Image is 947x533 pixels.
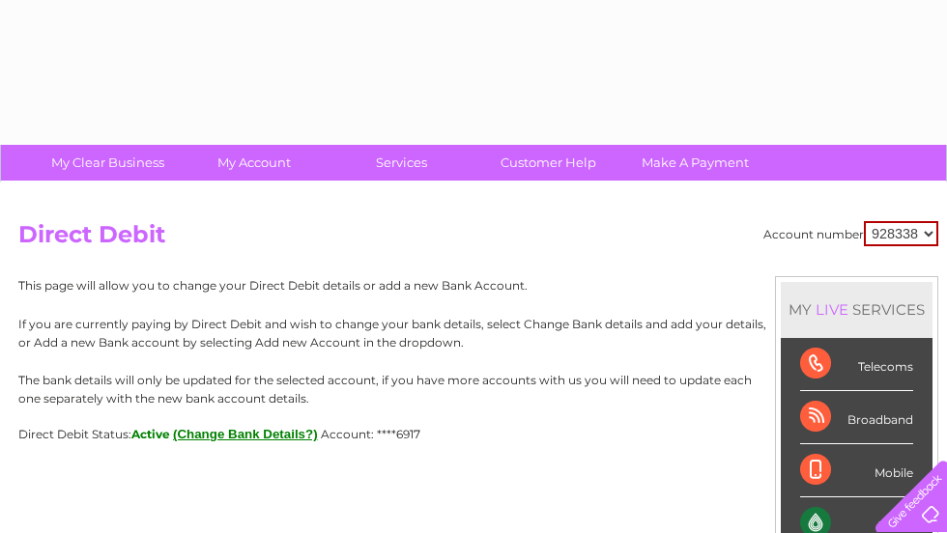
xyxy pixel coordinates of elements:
[131,427,170,441] span: Active
[763,221,938,246] div: Account number
[18,221,938,258] h2: Direct Debit
[18,315,938,351] p: If you are currently paying by Direct Debit and wish to change your bank details, select Change B...
[800,338,913,391] div: Telecoms
[781,282,933,337] div: MY SERVICES
[812,300,852,319] div: LIVE
[800,391,913,444] div: Broadband
[616,145,775,181] a: Make A Payment
[800,444,913,497] div: Mobile
[469,145,628,181] a: Customer Help
[18,427,938,441] div: Direct Debit Status:
[28,145,187,181] a: My Clear Business
[175,145,334,181] a: My Account
[322,145,481,181] a: Services
[18,371,938,407] p: The bank details will only be updated for the selected account, if you have more accounts with us...
[18,276,938,295] p: This page will allow you to change your Direct Debit details or add a new Bank Account.
[173,427,318,441] button: (Change Bank Details?)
